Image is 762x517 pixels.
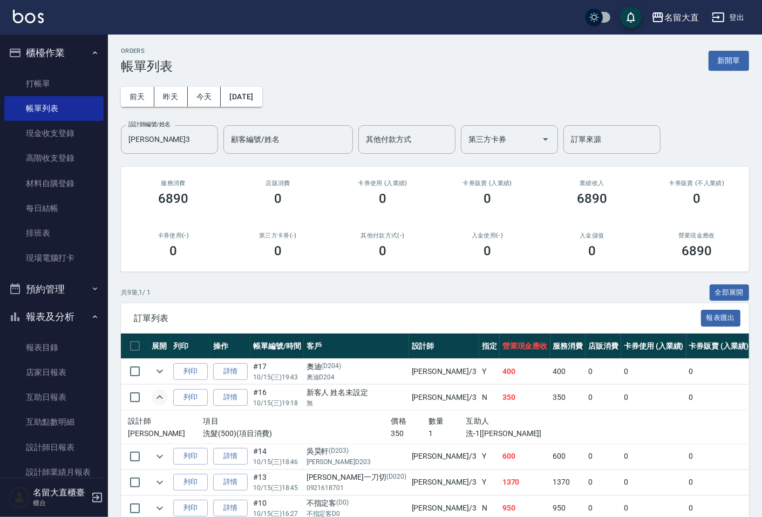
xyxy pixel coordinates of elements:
td: #17 [250,359,304,384]
label: 設計師編號/姓名 [128,120,171,128]
h3: 0 [693,191,700,206]
th: 客戶 [304,334,409,359]
td: 350 [550,385,586,410]
p: 櫃台 [33,498,88,508]
div: 吳昊軒 [307,446,406,457]
button: 列印 [173,474,208,491]
a: 打帳單 [4,71,104,96]
h3: 0 [484,243,491,258]
a: 詳情 [213,474,248,491]
p: 10/15 (三) 19:43 [253,372,301,382]
th: 帳單編號/時間 [250,334,304,359]
a: 設計師日報表 [4,435,104,460]
td: #14 [250,444,304,469]
h2: 卡券販賣 (不入業績) [657,180,736,187]
p: 共 9 筆, 1 / 1 [121,288,151,297]
td: 0 [586,444,621,469]
a: 高階收支登錄 [4,146,104,171]
button: [DATE] [221,87,262,107]
th: 服務消費 [550,334,586,359]
div: 奧迪 [307,361,406,372]
a: 互助日報表 [4,385,104,410]
button: 列印 [173,448,208,465]
th: 卡券販賣 (入業績) [686,334,752,359]
a: 詳情 [213,448,248,465]
th: 展開 [149,334,171,359]
p: 0921618701 [307,483,406,493]
p: 10/15 (三) 18:45 [253,483,301,493]
span: 項目 [203,417,219,425]
h2: 第三方卡券(-) [239,232,317,239]
h3: 6890 [682,243,712,258]
button: 新開單 [709,51,749,71]
td: 0 [586,359,621,384]
div: [PERSON_NAME]一刀切 [307,472,406,483]
img: Person [9,487,30,508]
td: 0 [686,470,752,495]
h2: 卡券使用 (入業績) [343,180,422,187]
td: N [479,385,500,410]
h3: 0 [484,191,491,206]
button: 預約管理 [4,275,104,303]
td: 1370 [550,470,586,495]
h2: 入金儲值 [553,232,631,239]
p: 奧迪D204 [307,372,406,382]
button: 列印 [173,500,208,516]
td: 0 [621,359,686,384]
a: 報表匯出 [701,312,741,323]
td: [PERSON_NAME] /3 [409,444,479,469]
h2: 卡券販賣 (入業績) [448,180,527,187]
img: Logo [13,10,44,23]
button: save [620,6,642,28]
th: 店販消費 [586,334,621,359]
p: 10/15 (三) 19:18 [253,398,301,408]
td: [PERSON_NAME] /3 [409,359,479,384]
h3: 0 [379,191,386,206]
p: [PERSON_NAME]D203 [307,457,406,467]
h3: 服務消費 [134,180,213,187]
td: Y [479,444,500,469]
td: 600 [550,444,586,469]
td: Y [479,470,500,495]
h3: 0 [169,243,177,258]
td: 350 [500,385,550,410]
a: 現金收支登錄 [4,121,104,146]
h3: 0 [274,243,282,258]
h3: 0 [379,243,386,258]
a: 詳情 [213,389,248,406]
td: [PERSON_NAME] /3 [409,385,479,410]
p: (D0) [336,498,349,509]
a: 店家日報表 [4,360,104,385]
p: 10/15 (三) 18:46 [253,457,301,467]
h2: ORDERS [121,47,173,55]
p: 350 [391,428,428,439]
td: #16 [250,385,304,410]
a: 現場電腦打卡 [4,246,104,270]
button: 名留大直 [647,6,703,29]
th: 營業現金應收 [500,334,550,359]
h3: 0 [588,243,596,258]
p: 1 [428,428,466,439]
button: 櫃檯作業 [4,39,104,67]
th: 列印 [171,334,210,359]
span: 價格 [391,417,406,425]
td: 400 [550,359,586,384]
button: 前天 [121,87,154,107]
p: 洗髮(500)(項目消費) [203,428,391,439]
a: 互助點數明細 [4,410,104,434]
a: 新開單 [709,55,749,65]
a: 材料自購登錄 [4,171,104,196]
div: 名留大直 [664,11,699,24]
h3: 6890 [577,191,607,206]
h2: 入金使用(-) [448,232,527,239]
th: 卡券使用 (入業績) [621,334,686,359]
p: (D203) [329,446,349,457]
td: [PERSON_NAME] /3 [409,470,479,495]
a: 帳單列表 [4,96,104,121]
p: [PERSON_NAME] [128,428,203,439]
button: expand row [152,448,168,465]
h2: 其他付款方式(-) [343,232,422,239]
span: 互助人 [466,417,489,425]
h3: 6890 [158,191,188,206]
h3: 帳單列表 [121,59,173,74]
